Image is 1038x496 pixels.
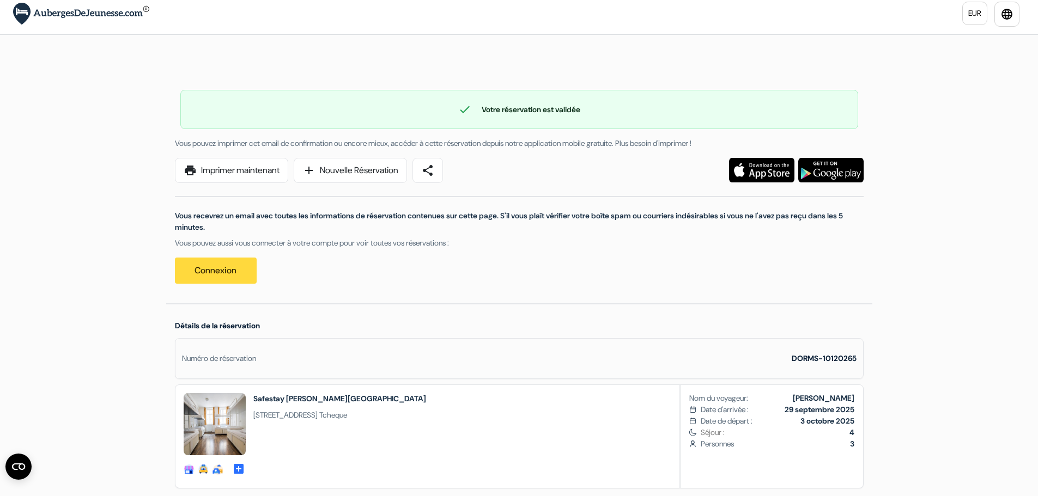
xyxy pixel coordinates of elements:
span: print [184,164,197,177]
span: Vous pouvez imprimer cet email de confirmation ou encore mieux, accéder à cette réservation depui... [175,138,691,148]
i: language [1000,8,1013,21]
p: Vous pouvez aussi vous connecter à votre compte pour voir toutes vos réservations : [175,237,864,249]
span: check [458,103,471,116]
a: language [994,2,1019,27]
span: Personnes [701,438,854,450]
b: 4 [849,427,854,437]
span: Séjour : [701,427,854,438]
span: [STREET_ADDRESS] Tcheque [253,409,426,421]
strong: DORMS-10120265 [792,353,857,363]
a: share [412,158,443,183]
span: share [421,164,434,177]
img: Téléchargez l'application gratuite [798,158,864,182]
span: add [302,164,315,177]
img: Téléchargez l'application gratuite [729,158,794,182]
img: AubergesDeJeunesse.com [13,3,149,25]
span: Date de départ : [701,415,752,427]
h2: Safestay [PERSON_NAME][GEOGRAPHIC_DATA] [253,393,426,404]
a: EUR [962,2,987,25]
div: Numéro de réservation [182,353,256,364]
div: Votre réservation est validée [181,103,858,116]
a: add_box [232,462,245,473]
p: Vous recevrez un email avec toutes les informations de réservation contenues sur cette page. S'il... [175,210,864,233]
b: 3 [850,439,854,449]
span: Date d'arrivée : [701,404,749,415]
a: Connexion [175,258,257,284]
button: Ouvrir le widget CMP [5,454,32,480]
b: [PERSON_NAME] [793,393,854,403]
a: printImprimer maintenant [175,158,288,183]
span: add_box [232,462,245,473]
b: 3 octobre 2025 [800,416,854,426]
b: 29 septembre 2025 [785,405,854,414]
img: _40893_17115426442326.jpg [184,393,246,455]
span: Détails de la réservation [175,321,260,330]
a: addNouvelle Réservation [294,158,407,183]
span: Nom du voyageur: [689,393,748,404]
